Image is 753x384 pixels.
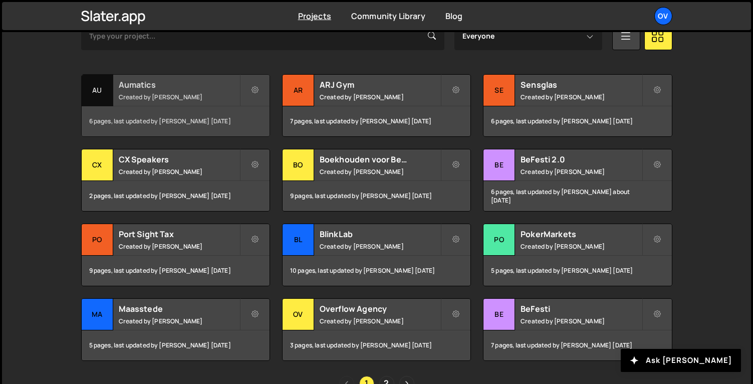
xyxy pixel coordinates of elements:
[283,149,314,181] div: Bo
[521,79,641,90] h2: Sensglas
[82,256,270,286] div: 9 pages, last updated by [PERSON_NAME] [DATE]
[521,93,641,101] small: Created by [PERSON_NAME]
[483,224,672,286] a: Po PokerMarkets Created by [PERSON_NAME] 5 pages, last updated by [PERSON_NAME] [DATE]
[119,242,239,251] small: Created by [PERSON_NAME]
[483,149,672,212] a: Be BeFesti 2.0 Created by [PERSON_NAME] 6 pages, last updated by [PERSON_NAME] about [DATE]
[483,256,671,286] div: 5 pages, last updated by [PERSON_NAME] [DATE]
[82,330,270,360] div: 5 pages, last updated by [PERSON_NAME] [DATE]
[445,11,463,22] a: Blog
[320,229,440,240] h2: BlinkLab
[483,298,672,361] a: Be BeFesti Created by [PERSON_NAME] 7 pages, last updated by [PERSON_NAME] [DATE]
[483,149,515,181] div: Be
[81,149,270,212] a: CX CX Speakers Created by [PERSON_NAME] 2 pages, last updated by [PERSON_NAME] [DATE]
[283,75,314,106] div: AR
[521,242,641,251] small: Created by [PERSON_NAME]
[283,106,470,136] div: 7 pages, last updated by [PERSON_NAME] [DATE]
[283,330,470,360] div: 3 pages, last updated by [PERSON_NAME] [DATE]
[119,167,239,176] small: Created by [PERSON_NAME]
[320,93,440,101] small: Created by [PERSON_NAME]
[119,79,239,90] h2: Aumatics
[282,149,471,212] a: Bo Boekhouden voor Beginners Created by [PERSON_NAME] 9 pages, last updated by [PERSON_NAME] [DATE]
[82,299,113,330] div: Ma
[483,330,671,360] div: 7 pages, last updated by [PERSON_NAME] [DATE]
[283,224,314,256] div: Bl
[320,317,440,325] small: Created by [PERSON_NAME]
[521,154,641,165] h2: BeFesti 2.0
[654,7,672,25] a: Ov
[521,303,641,314] h2: BeFesti
[82,149,113,181] div: CX
[521,229,641,240] h2: PokerMarkets
[283,299,314,330] div: Ov
[119,229,239,240] h2: Port Sight Tax
[283,256,470,286] div: 10 pages, last updated by [PERSON_NAME] [DATE]
[320,154,440,165] h2: Boekhouden voor Beginners
[483,224,515,256] div: Po
[82,106,270,136] div: 6 pages, last updated by [PERSON_NAME] [DATE]
[282,224,471,286] a: Bl BlinkLab Created by [PERSON_NAME] 10 pages, last updated by [PERSON_NAME] [DATE]
[621,349,741,372] button: Ask [PERSON_NAME]
[119,93,239,101] small: Created by [PERSON_NAME]
[282,298,471,361] a: Ov Overflow Agency Created by [PERSON_NAME] 3 pages, last updated by [PERSON_NAME] [DATE]
[521,167,641,176] small: Created by [PERSON_NAME]
[119,317,239,325] small: Created by [PERSON_NAME]
[298,11,331,22] a: Projects
[483,106,671,136] div: 6 pages, last updated by [PERSON_NAME] [DATE]
[320,242,440,251] small: Created by [PERSON_NAME]
[119,303,239,314] h2: Maasstede
[320,167,440,176] small: Created by [PERSON_NAME]
[320,79,440,90] h2: ARJ Gym
[119,154,239,165] h2: CX Speakers
[483,181,671,211] div: 6 pages, last updated by [PERSON_NAME] about [DATE]
[82,224,113,256] div: Po
[320,303,440,314] h2: Overflow Agency
[483,299,515,330] div: Be
[81,298,270,361] a: Ma Maasstede Created by [PERSON_NAME] 5 pages, last updated by [PERSON_NAME] [DATE]
[283,181,470,211] div: 9 pages, last updated by [PERSON_NAME] [DATE]
[521,317,641,325] small: Created by [PERSON_NAME]
[81,74,270,137] a: Au Aumatics Created by [PERSON_NAME] 6 pages, last updated by [PERSON_NAME] [DATE]
[483,75,515,106] div: Se
[282,74,471,137] a: AR ARJ Gym Created by [PERSON_NAME] 7 pages, last updated by [PERSON_NAME] [DATE]
[81,22,444,50] input: Type your project...
[483,74,672,137] a: Se Sensglas Created by [PERSON_NAME] 6 pages, last updated by [PERSON_NAME] [DATE]
[351,11,425,22] a: Community Library
[81,224,270,286] a: Po Port Sight Tax Created by [PERSON_NAME] 9 pages, last updated by [PERSON_NAME] [DATE]
[82,75,113,106] div: Au
[82,181,270,211] div: 2 pages, last updated by [PERSON_NAME] [DATE]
